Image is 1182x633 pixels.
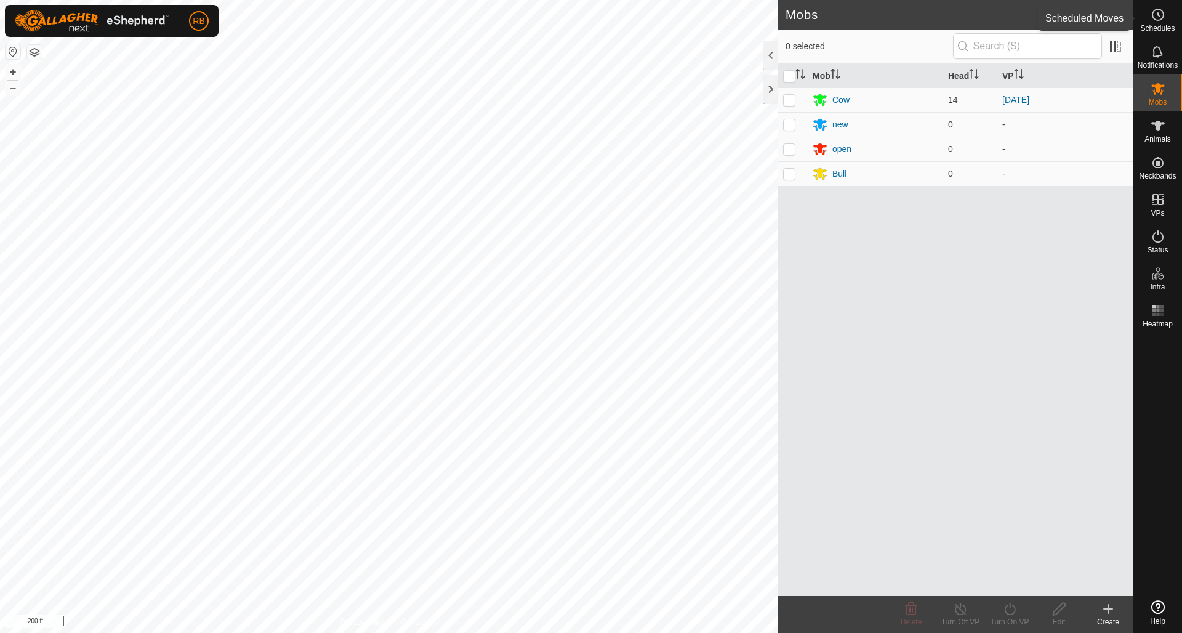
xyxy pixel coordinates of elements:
[795,71,805,81] p-sorticon: Activate to sort
[1149,99,1167,106] span: Mobs
[948,95,958,105] span: 14
[27,45,42,60] button: Map Layers
[901,618,922,626] span: Delete
[1133,595,1182,630] a: Help
[1150,618,1165,625] span: Help
[193,15,204,28] span: RB
[997,161,1133,186] td: -
[15,10,169,32] img: Gallagher Logo
[1139,172,1176,180] span: Neckbands
[948,119,953,129] span: 0
[6,44,20,59] button: Reset Map
[786,7,1114,22] h2: Mobs
[1151,209,1164,217] span: VPs
[808,64,943,88] th: Mob
[1140,25,1175,32] span: Schedules
[832,167,846,180] div: Bull
[948,169,953,179] span: 0
[6,65,20,79] button: +
[985,616,1034,627] div: Turn On VP
[830,71,840,81] p-sorticon: Activate to sort
[1144,135,1171,143] span: Animals
[997,64,1133,88] th: VP
[1150,283,1165,291] span: Infra
[832,143,851,156] div: open
[1002,95,1029,105] a: [DATE]
[340,617,387,628] a: Privacy Policy
[943,64,997,88] th: Head
[1138,62,1178,69] span: Notifications
[786,40,953,53] span: 0 selected
[948,144,953,154] span: 0
[6,81,20,95] button: –
[936,616,985,627] div: Turn Off VP
[832,118,848,131] div: new
[1147,246,1168,254] span: Status
[1034,616,1083,627] div: Edit
[1114,6,1120,24] span: 4
[832,94,850,107] div: Cow
[953,33,1102,59] input: Search (S)
[1014,71,1024,81] p-sorticon: Activate to sort
[401,617,438,628] a: Contact Us
[997,137,1133,161] td: -
[1083,616,1133,627] div: Create
[1143,320,1173,328] span: Heatmap
[997,112,1133,137] td: -
[969,71,979,81] p-sorticon: Activate to sort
